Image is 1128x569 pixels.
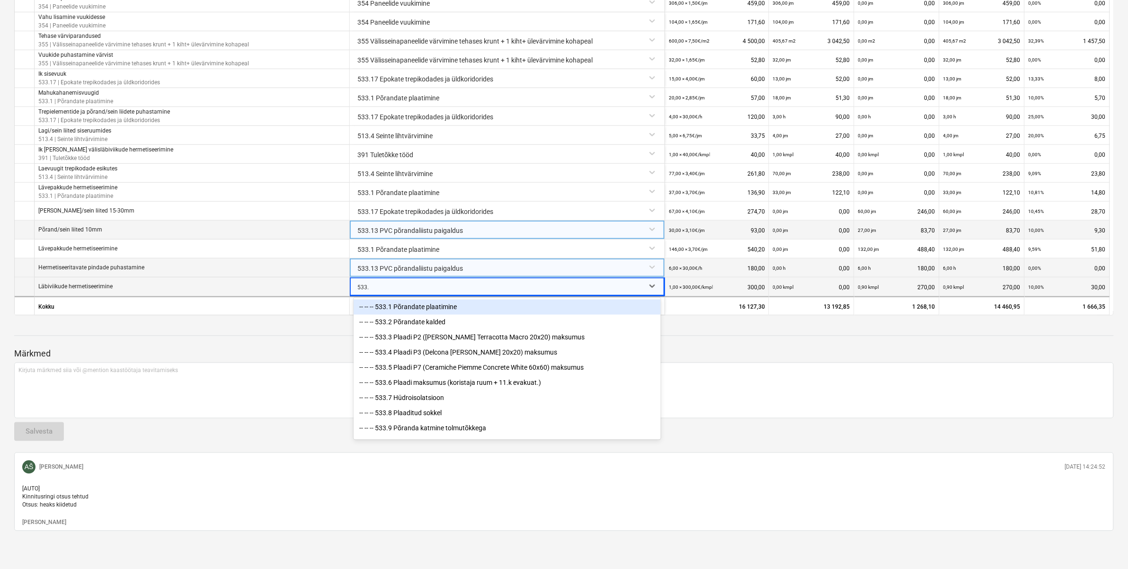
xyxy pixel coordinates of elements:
[858,38,876,44] small: 0,00 m2
[1029,126,1106,145] div: 6,75
[38,108,170,116] p: Trepielementide ja põrand/sein liidete puhastamine
[943,277,1021,297] div: 270,00
[665,296,769,315] div: 16 127,30
[38,207,134,215] p: [PERSON_NAME]/sein liited 15-30mm
[669,190,705,195] small: 37,00 × 3,70€ / jm
[943,152,964,157] small: 1,00 kmpl
[858,266,871,271] small: 6,00 h
[1029,171,1041,176] small: 9,09%
[773,228,789,233] small: 0,00 jm
[38,40,249,48] p: 355 | Välisseinapaneelide värvimine tehases krunt + 1 kiht+ ülevärvimine kohapeal
[669,133,702,138] small: 5,00 × 6,75€ / jm
[38,59,249,67] p: 355 | Välisseinapaneelide värvimine tehases krunt + 1 kiht+ ülevärvimine kohapeal
[38,165,117,173] p: Laevuugit trepikodade esikutes
[1029,50,1106,70] div: 0,00
[773,12,850,32] div: 171,60
[858,12,935,32] div: 0,00
[38,13,106,21] p: Vahu lisamine vuukidesse
[669,221,765,240] div: 93,00
[858,221,935,240] div: 83,70
[669,228,705,233] small: 30,00 × 3,10€ / jm
[38,264,144,272] p: Hermetiseeritavate pindade puhastamine
[1029,247,1041,252] small: 9,59%
[858,247,879,252] small: 132,00 jm
[773,152,794,157] small: 1,00 kmpl
[354,300,661,315] div: -- -- -- 533.1 Põrandate plaatimine
[858,258,935,278] div: 180,00
[1029,277,1106,297] div: 30,00
[354,436,661,451] div: -- -- -- 533.10 Vinüülkatte paigaldus
[1025,296,1110,315] div: 1 666,35
[858,209,877,214] small: 60,00 jm
[669,107,765,126] div: 120,00
[858,284,879,290] small: 0,90 kmpl
[1065,463,1106,471] p: [DATE] 14:24:52
[943,258,1021,278] div: 180,00
[1029,57,1041,62] small: 0,00%
[1029,133,1044,138] small: 20,00%
[773,266,786,271] small: 0,00 h
[1029,12,1106,32] div: 0,00
[773,19,794,25] small: 104,00 jm
[354,315,661,330] div: -- -- -- 533.2 Põrandate kalded
[669,152,710,157] small: 1,00 × 40,00€ / kmpl
[943,76,962,81] small: 13,00 jm
[669,0,708,6] small: 306,00 × 1,50€ / jm
[773,209,789,214] small: 0,00 jm
[38,283,113,291] p: Läbiviikude hermetiseerimine
[1029,107,1106,126] div: 30,00
[858,0,874,6] small: 0,00 jm
[943,57,962,62] small: 32,00 jm
[943,133,959,138] small: 4,00 jm
[39,463,83,471] p: [PERSON_NAME]
[773,258,850,278] div: 0,00
[1081,524,1128,569] iframe: Chat Widget
[773,88,850,107] div: 51,30
[769,296,854,315] div: 13 192,85
[1029,183,1106,202] div: 14,80
[858,57,874,62] small: 0,00 jm
[38,146,173,154] p: Ik [PERSON_NAME] välisläbiviikude hermetiseerimine
[669,38,710,44] small: 600,00 × 7,50€ / m2
[38,184,117,192] p: Lävepakkude hermetiseerimine
[38,116,170,124] p: 533.17 | Epokate trepikodades ja üldkoridorides
[669,258,765,278] div: 180,00
[354,345,661,360] div: -- -- -- 533.4 Plaadi P3 (Delcona [PERSON_NAME] 20x20) maksumus
[669,247,708,252] small: 146,00 × 3,70€ / jm
[1029,221,1106,240] div: 9,30
[773,38,796,44] small: 405,67 m2
[25,463,34,471] span: AŠ
[773,164,850,183] div: 238,00
[354,345,661,360] div: -- -- -- 533.4 Plaadi P3 (Delcona Bianco Marco 20x20) maksumus
[943,284,964,290] small: 0,90 kmpl
[773,95,791,100] small: 18,00 jm
[858,240,935,259] div: 488,40
[773,31,850,51] div: 3 042,50
[669,95,705,100] small: 20,00 × 2,85€ / jm
[1029,164,1106,183] div: 23,80
[943,190,962,195] small: 33,00 jm
[1029,145,1106,164] div: 0,00
[858,50,935,70] div: 0,00
[858,19,874,25] small: 0,00 jm
[1029,240,1106,259] div: 51,80
[1029,69,1106,89] div: 8,00
[669,114,702,119] small: 4,00 × 30,00€ / h
[858,114,871,119] small: 0,00 h
[669,76,705,81] small: 15,00 × 4,00€ / jm
[669,202,765,221] div: 274,70
[669,126,765,145] div: 33,75
[669,209,705,214] small: 67,00 × 4,10€ / jm
[354,375,661,391] div: -- -- -- 533.6 Plaadi maksumus (koristaja ruum + 11.k evakuat.)
[773,50,850,70] div: 52,80
[38,245,117,253] p: Lävepakkude hermetiseerimine
[943,69,1021,89] div: 52,00
[22,519,66,527] p: [PERSON_NAME]
[38,192,117,200] p: 533.1 | Põrandate plaatimine
[858,145,935,164] div: 0,00
[14,348,1114,360] p: Märkmed
[773,284,794,290] small: 0,00 kmpl
[773,57,791,62] small: 32,00 jm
